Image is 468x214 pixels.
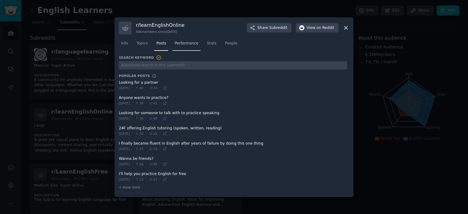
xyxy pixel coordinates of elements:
span: · [132,116,133,121]
span: Topics [136,41,148,46]
span: · [159,177,161,182]
span: People [225,41,237,46]
span: 10 [149,147,157,151]
span: 74 [149,86,157,90]
span: · [159,100,161,106]
span: · [146,131,147,136]
span: View [307,25,334,31]
span: · [132,161,133,167]
span: 26 [135,162,143,166]
span: [DATE] [119,132,130,136]
span: Subreddit [269,25,287,31]
span: Posts [156,41,166,46]
button: ShareSubreddit [247,23,292,33]
span: · [146,100,147,106]
span: · [132,100,133,106]
span: 25 [149,132,157,136]
span: · [159,146,161,152]
span: · [146,116,147,121]
span: 46 [135,86,143,90]
span: + show more [119,185,140,189]
span: [DATE] [119,101,130,105]
span: [DATE] [119,177,130,181]
span: 36 [135,116,143,121]
span: 23 [135,177,143,181]
span: · [159,131,161,136]
span: Performance [175,41,198,46]
span: [DATE] [119,86,130,90]
span: · [132,85,133,91]
h3: r/ learnEnglishOnline [136,22,184,28]
h3: Popular Posts [119,74,150,78]
span: · [146,161,147,167]
span: 49 [149,116,157,121]
span: · [159,116,161,121]
span: [DATE] [119,116,130,121]
span: 30 [135,132,143,136]
span: 46 [149,162,157,166]
span: 36 [135,101,143,105]
span: · [159,161,161,167]
a: Performance [172,39,200,51]
span: 23 [149,177,157,181]
span: Info [121,41,128,46]
span: · [132,131,133,136]
span: · [146,146,147,152]
span: · [146,177,147,182]
h3: Search Keyword [119,55,161,60]
span: 41 [149,101,157,105]
a: Info [119,39,130,51]
span: [DATE] [119,147,130,151]
span: Stats [207,41,216,46]
span: · [159,85,161,91]
a: Posts [154,39,168,51]
a: People [223,39,239,51]
a: Stats [205,39,218,51]
span: [DATE] [119,162,130,166]
span: 27 [135,147,143,151]
span: Share [257,25,287,31]
div: 40k members since [DATE] [136,30,184,34]
button: Viewon Reddit [296,23,339,33]
span: on Reddit [317,25,334,31]
a: Topics [134,39,150,51]
input: Advanced search in this subreddit [119,61,347,69]
span: · [132,177,133,182]
span: · [146,85,147,91]
span: · [132,146,133,152]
